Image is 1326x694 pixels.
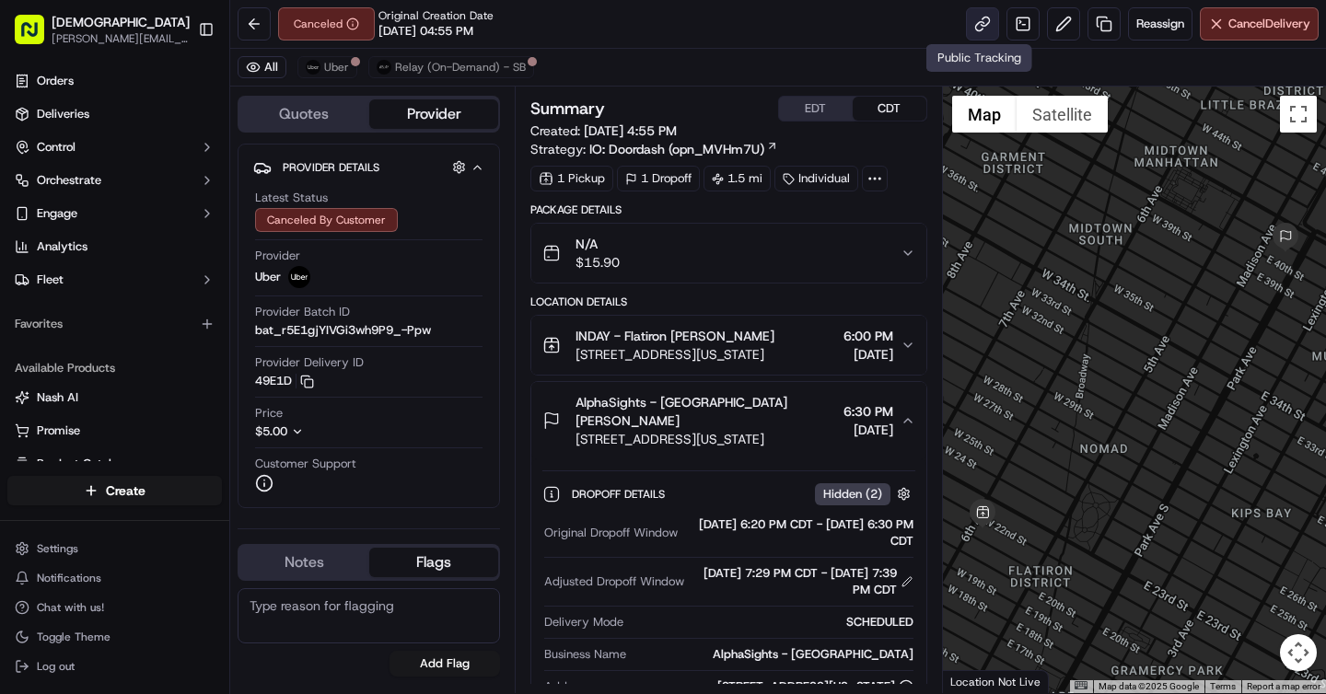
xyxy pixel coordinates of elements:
[37,659,75,674] span: Log out
[18,239,123,254] div: Past conversations
[37,139,76,156] span: Control
[7,353,222,383] div: Available Products
[37,630,110,644] span: Toggle Theme
[377,60,391,75] img: relay_logo_black.png
[1128,7,1192,40] button: Reassign
[530,295,926,309] div: Location Details
[544,646,626,663] span: Business Name
[576,430,835,448] span: [STREET_ADDRESS][US_STATE]
[37,600,104,615] span: Chat with us!
[378,23,473,40] span: [DATE] 04:55 PM
[52,13,190,31] span: [DEMOGRAPHIC_DATA]
[7,383,222,412] button: Nash AI
[589,140,764,158] span: IO: Doordash (opn_MVHm7U)
[11,354,148,387] a: 📗Knowledge Base
[18,18,55,55] img: Nash
[1136,16,1184,32] span: Reassign
[255,354,364,371] span: Provider Delivery ID
[37,272,64,288] span: Fleet
[369,99,499,129] button: Provider
[390,651,500,677] button: Add Flag
[7,309,222,339] div: Favorites
[37,286,52,301] img: 1736555255976-a54dd68f-1ca7-489b-9aae-adbdc363a1c4
[952,96,1017,133] button: Show street map
[7,595,222,620] button: Chat with us!
[15,389,215,406] a: Nash AI
[843,345,893,364] span: [DATE]
[530,166,613,191] div: 1 Pickup
[7,66,222,96] a: Orders
[285,236,335,258] button: See all
[369,548,499,577] button: Flags
[7,449,222,479] button: Product Catalog
[530,140,778,158] div: Strategy:
[948,669,1008,693] a: Open this area in Google Maps (opens a new window)
[572,487,669,502] span: Dropoff Details
[130,406,223,421] a: Powered byPylon
[7,232,222,261] a: Analytics
[37,362,141,380] span: Knowledge Base
[174,362,296,380] span: API Documentation
[48,119,331,138] input: Got a question? Start typing here...
[255,405,283,422] span: Price
[37,73,74,89] span: Orders
[156,364,170,378] div: 💻
[378,8,494,23] span: Original Creation Date
[255,373,314,389] button: 49E1D
[37,422,80,439] span: Promise
[943,670,1049,693] div: Location Not Live
[1099,681,1199,691] span: Map data ©2025 Google
[576,253,620,272] span: $15.90
[57,285,149,300] span: [PERSON_NAME]
[843,327,893,345] span: 6:00 PM
[704,166,771,191] div: 1.5 mi
[1017,96,1108,133] button: Show satellite imagery
[7,654,222,679] button: Log out
[685,516,913,549] div: [DATE] 6:20 PM CDT - [DATE] 6:30 PM CDT
[7,265,222,295] button: Fleet
[1075,681,1088,689] button: Keyboard shortcuts
[278,7,375,40] button: Canceled
[18,364,33,378] div: 📗
[37,172,101,189] span: Orchestrate
[83,194,253,209] div: We're available if you need us!
[37,205,77,222] span: Engage
[774,166,858,191] div: Individual
[1280,634,1317,671] button: Map camera controls
[148,354,303,387] a: 💻API Documentation
[52,31,190,46] button: [PERSON_NAME][EMAIL_ADDRESS][DOMAIN_NAME]
[255,304,350,320] span: Provider Batch ID
[37,238,87,255] span: Analytics
[544,573,684,590] span: Adjusted Dropoff Window
[589,140,778,158] a: IO: Doordash (opn_MVHm7U)
[18,268,48,297] img: Grace Nketiah
[7,199,222,228] button: Engage
[948,669,1008,693] img: Google
[815,482,915,505] button: Hidden (2)
[37,106,89,122] span: Deliveries
[843,421,893,439] span: [DATE]
[324,60,349,75] span: Uber
[39,176,72,209] img: 4920774857489_3d7f54699973ba98c624_72.jpg
[576,345,774,364] span: [STREET_ADDRESS][US_STATE]
[18,74,335,103] p: Welcome 👋
[530,202,926,217] div: Package Details
[1210,681,1236,691] a: Terms (opens in new tab)
[1280,96,1317,133] button: Toggle fullscreen view
[692,565,913,598] div: [DATE] 7:29 PM CDT - [DATE] 7:39 PM CDT
[163,285,201,300] span: [DATE]
[544,614,623,630] span: Delivery Mode
[238,56,286,78] button: All
[255,423,417,440] button: $5.00
[7,624,222,650] button: Toggle Theme
[306,60,320,75] img: uber-new-logo.jpeg
[576,393,835,430] span: AlphaSights - [GEOGRAPHIC_DATA] [PERSON_NAME]
[37,541,78,556] span: Settings
[239,99,369,129] button: Quotes
[843,402,893,421] span: 6:30 PM
[926,44,1032,72] div: Public Tracking
[37,456,125,472] span: Product Catalog
[15,422,215,439] a: Promise
[531,382,925,459] button: AlphaSights - [GEOGRAPHIC_DATA] [PERSON_NAME][STREET_ADDRESS][US_STATE]6:30 PM[DATE]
